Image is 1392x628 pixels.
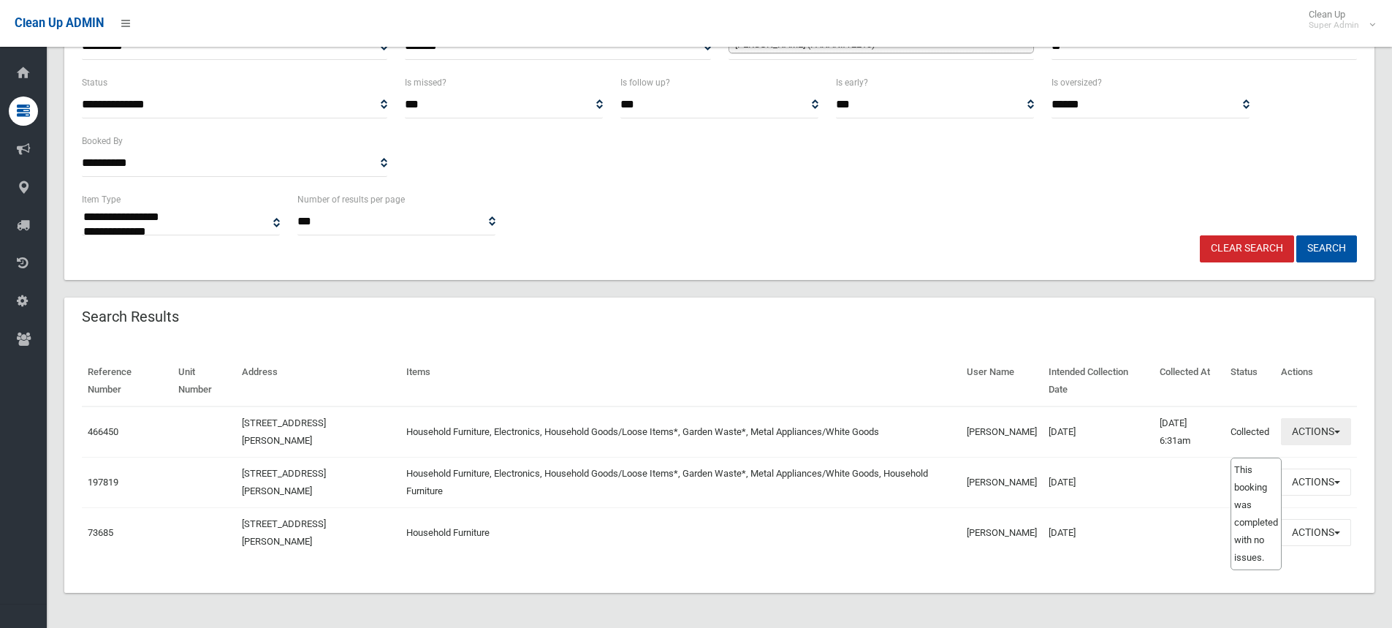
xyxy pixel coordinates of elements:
[1309,20,1359,31] small: Super Admin
[1281,519,1351,546] button: Actions
[1281,469,1351,496] button: Actions
[1225,406,1275,458] td: Collected
[236,356,400,406] th: Address
[1200,235,1294,262] a: Clear Search
[82,133,123,149] label: Booked By
[242,468,326,496] a: [STREET_ADDRESS][PERSON_NAME]
[82,192,121,208] label: Item Type
[1281,418,1351,445] button: Actions
[88,527,113,538] a: 73685
[242,518,326,547] a: [STREET_ADDRESS][PERSON_NAME]
[836,75,868,91] label: Is early?
[1154,406,1225,458] td: [DATE] 6:31am
[172,356,236,406] th: Unit Number
[1301,9,1374,31] span: Clean Up
[400,406,961,458] td: Household Furniture, Electronics, Household Goods/Loose Items*, Garden Waste*, Metal Appliances/W...
[82,75,107,91] label: Status
[15,16,104,30] span: Clean Up ADMIN
[961,457,1043,507] td: [PERSON_NAME]
[1154,356,1225,406] th: Collected At
[88,426,118,437] a: 466450
[1043,507,1154,558] td: [DATE]
[400,356,961,406] th: Items
[88,477,118,488] a: 197819
[1043,457,1154,507] td: [DATE]
[620,75,670,91] label: Is follow up?
[1231,458,1282,570] div: This booking was completed with no issues.
[242,417,326,446] a: [STREET_ADDRESS][PERSON_NAME]
[1051,75,1102,91] label: Is oversized?
[1225,457,1275,507] td: Collected
[961,356,1043,406] th: User Name
[400,507,961,558] td: Household Furniture
[64,303,197,331] header: Search Results
[82,356,172,406] th: Reference Number
[1043,356,1154,406] th: Intended Collection Date
[400,457,961,507] td: Household Furniture, Electronics, Household Goods/Loose Items*, Garden Waste*, Metal Appliances/W...
[1225,507,1275,558] td: Collected
[297,192,405,208] label: Number of results per page
[961,507,1043,558] td: [PERSON_NAME]
[1296,235,1357,262] button: Search
[1225,356,1275,406] th: Status
[961,406,1043,458] td: [PERSON_NAME]
[1043,406,1154,458] td: [DATE]
[1275,356,1357,406] th: Actions
[405,75,446,91] label: Is missed?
